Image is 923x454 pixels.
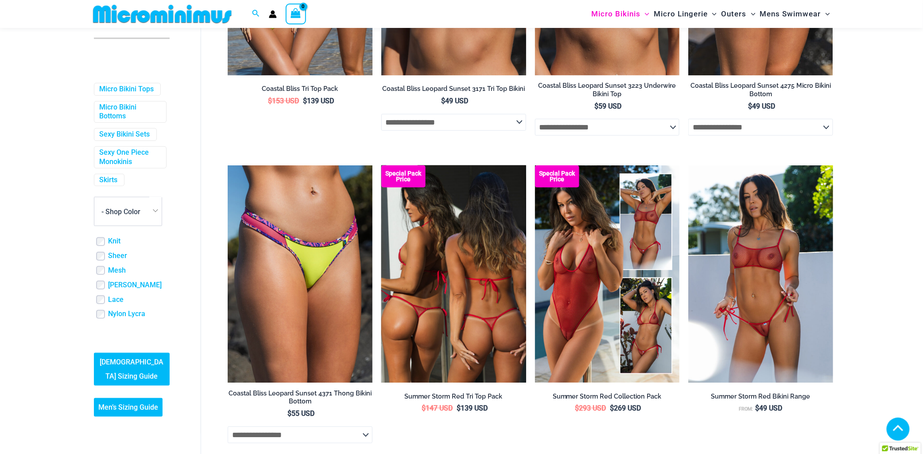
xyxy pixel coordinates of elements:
[228,389,372,406] h2: Coastal Bliss Leopard Sunset 4371 Thong Bikini Bottom
[269,10,277,18] a: Account icon link
[654,3,708,25] span: Micro Lingerie
[381,165,526,383] img: Summer Storm Red Tri Top Pack B
[821,3,830,25] span: Menu Toggle
[591,3,640,25] span: Micro Bikinis
[758,3,832,25] a: Mens SwimwearMenu ToggleMenu Toggle
[708,3,717,25] span: Menu Toggle
[589,3,652,25] a: Micro BikinisMenu ToggleMenu Toggle
[286,4,306,24] a: View Shopping Cart, empty
[108,237,120,247] a: Knit
[747,3,756,25] span: Menu Toggle
[268,97,272,105] span: $
[99,103,159,121] a: Micro Bikini Bottoms
[610,404,614,412] span: $
[108,281,162,290] a: [PERSON_NAME]
[575,404,606,412] bdi: 293 USD
[739,406,753,412] span: From:
[303,97,307,105] span: $
[688,392,833,401] h2: Summer Storm Red Bikini Range
[688,392,833,404] a: Summer Storm Red Bikini Range
[422,404,453,412] bdi: 147 USD
[99,148,159,167] a: Sexy One Piece Monokinis
[610,404,641,412] bdi: 269 USD
[228,389,372,409] a: Coastal Bliss Leopard Sunset 4371 Thong Bikini Bottom
[535,392,680,404] a: Summer Storm Red Collection Pack
[108,252,127,261] a: Sheer
[595,102,599,110] span: $
[287,409,314,418] bdi: 55 USD
[228,85,372,93] h2: Coastal Bliss Tri Top Pack
[457,404,488,412] bdi: 139 USD
[688,165,833,383] img: Summer Storm Red 332 Crop Top 449 Thong 02
[422,404,426,412] span: $
[94,353,170,386] a: [DEMOGRAPHIC_DATA] Sizing Guide
[535,82,680,102] a: Coastal Bliss Leopard Sunset 3223 Underwire Bikini Top
[287,409,291,418] span: $
[756,404,760,412] span: $
[228,85,372,96] a: Coastal Bliss Tri Top Pack
[588,1,834,27] nav: Site Navigation
[756,404,783,412] bdi: 49 USD
[99,85,154,94] a: Micro Bikini Tops
[94,197,162,227] span: - Shop Color
[108,295,124,305] a: Lace
[652,3,719,25] a: Micro LingerieMenu ToggleMenu Toggle
[381,85,526,93] h2: Coastal Bliss Leopard Sunset 3171 Tri Top Bikini
[381,85,526,96] a: Coastal Bliss Leopard Sunset 3171 Tri Top Bikini
[108,266,126,275] a: Mesh
[535,392,680,401] h2: Summer Storm Red Collection Pack
[99,176,117,185] a: Skirts
[228,165,372,383] img: Coastal Bliss Leopard Sunset Thong Bikini 03
[688,165,833,383] a: Summer Storm Red 332 Crop Top 449 Thong 02Summer Storm Red 332 Crop Top 449 Thong 03Summer Storm ...
[101,207,140,216] span: - Shop Color
[535,165,680,383] img: Summer Storm Red Collection Pack F
[535,165,680,383] a: Summer Storm Red Collection Pack F Summer Storm Red Collection Pack BSummer Storm Red Collection ...
[441,97,468,105] bdi: 49 USD
[381,171,426,182] b: Special Pack Price
[457,404,461,412] span: $
[228,165,372,383] a: Coastal Bliss Leopard Sunset Thong Bikini 03Coastal Bliss Leopard Sunset 4371 Thong Bikini 02Coas...
[748,102,776,110] bdi: 49 USD
[381,392,526,401] h2: Summer Storm Red Tri Top Pack
[535,171,579,182] b: Special Pack Price
[688,82,833,98] h2: Coastal Bliss Leopard Sunset 4275 Micro Bikini Bottom
[89,4,235,24] img: MM SHOP LOGO FLAT
[748,102,752,110] span: $
[99,130,150,140] a: Sexy Bikini Sets
[640,3,649,25] span: Menu Toggle
[94,398,163,417] a: Men’s Sizing Guide
[595,102,622,110] bdi: 59 USD
[760,3,821,25] span: Mens Swimwear
[381,165,526,383] a: Summer Storm Red Tri Top Pack F Summer Storm Red Tri Top Pack BSummer Storm Red Tri Top Pack B
[719,3,758,25] a: OutersMenu ToggleMenu Toggle
[268,97,299,105] bdi: 153 USD
[108,310,145,319] a: Nylon Lycra
[303,97,334,105] bdi: 139 USD
[721,3,747,25] span: Outers
[252,8,260,20] a: Search icon link
[381,392,526,404] a: Summer Storm Red Tri Top Pack
[535,82,680,98] h2: Coastal Bliss Leopard Sunset 3223 Underwire Bikini Top
[575,404,579,412] span: $
[94,198,162,226] span: - Shop Color
[688,82,833,102] a: Coastal Bliss Leopard Sunset 4275 Micro Bikini Bottom
[441,97,445,105] span: $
